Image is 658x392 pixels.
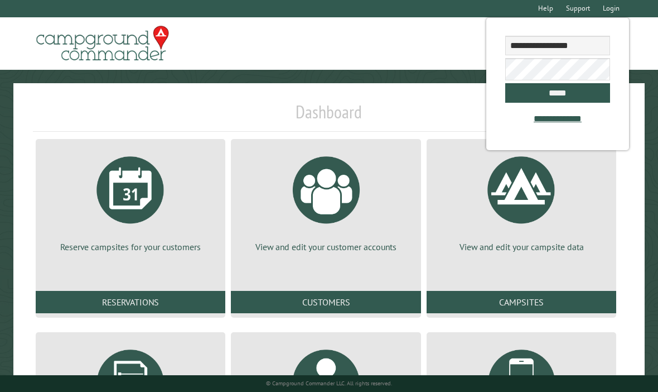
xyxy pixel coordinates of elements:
h1: Dashboard [33,101,625,132]
a: View and edit your customer accounts [244,148,407,253]
p: Reserve campsites for your customers [49,241,212,253]
p: View and edit your campsite data [440,241,603,253]
small: © Campground Commander LLC. All rights reserved. [266,380,392,387]
a: Reserve campsites for your customers [49,148,212,253]
a: Customers [231,291,420,313]
p: View and edit your customer accounts [244,241,407,253]
a: View and edit your campsite data [440,148,603,253]
a: Campsites [427,291,616,313]
a: Reservations [36,291,225,313]
img: Campground Commander [33,22,172,65]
